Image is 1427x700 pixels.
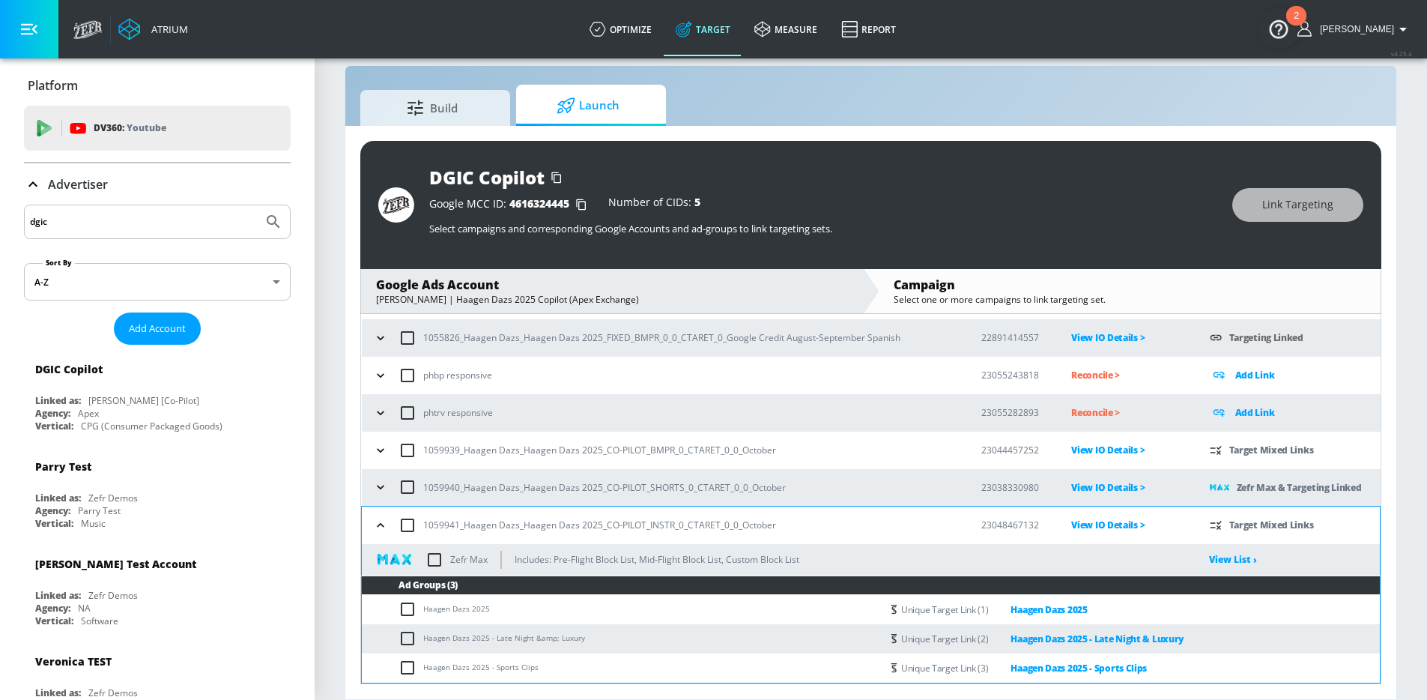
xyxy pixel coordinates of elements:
p: phbp responsive [423,367,492,383]
p: Platform [28,77,78,94]
div: [PERSON_NAME] Test Account [35,557,196,571]
th: Ad Groups (3) [362,576,1380,595]
p: 23048467132 [981,517,1048,533]
div: DGIC CopilotLinked as:[PERSON_NAME] [Co-Pilot]Agency:ApexVertical:CPG (Consumer Packaged Goods) [24,351,291,436]
p: Add Link [1235,404,1275,421]
p: 23055282893 [981,405,1048,420]
span: Build [375,90,489,126]
div: Zefr Demos [88,589,138,602]
td: Haagen Dazs 2025 [362,595,881,624]
div: Linked as: [35,492,81,504]
p: View IO Details > [1071,441,1185,459]
p: 22891414557 [981,330,1048,346]
div: DV360: Youtube [24,106,291,151]
span: v 4.25.4 [1391,49,1412,58]
a: Atrium [118,18,188,40]
p: Includes: Pre-Flight Block List, Mid-Flight Block List, Custom Block List [515,552,799,567]
p: DV360: [94,120,166,136]
div: View IO Details > [1071,479,1185,496]
input: Search by name [30,212,257,232]
div: Music [81,517,106,530]
button: Open Resource Center, 2 new notifications [1258,7,1300,49]
div: Unique Target Link (3) [901,660,1147,677]
div: Vertical: [35,420,73,432]
div: Atrium [145,22,188,36]
p: Youtube [127,120,166,136]
div: Unique Target Link (1) [901,601,1088,618]
p: Select campaigns and corresponding Google Accounts and ad-groups to link targeting sets. [429,222,1217,235]
p: View IO Details > [1071,516,1185,534]
div: Select one or more campaigns to link targeting set. [894,293,1366,306]
div: Campaign [894,277,1366,293]
a: Targeting Linked [1229,331,1303,344]
p: Target Mixed Links [1229,441,1314,459]
div: [PERSON_NAME] [Co-Pilot] [88,394,199,407]
button: [PERSON_NAME] [1297,20,1412,38]
button: Add Account [114,313,201,345]
div: Add Link [1210,404,1381,421]
div: Agency: [35,602,70,615]
div: DGIC Copilot [429,165,545,190]
a: Haagen Dazs 2025 - Sports Clips [988,660,1147,677]
div: Vertical: [35,517,73,530]
div: Zefr Demos [88,492,138,504]
div: Parry TestLinked as:Zefr DemosAgency:Parry TestVertical:Music [24,448,291,534]
label: Sort By [43,258,75,268]
div: Advertiser [24,163,291,205]
div: Vertical: [35,615,73,627]
div: Google Ads Account [376,277,848,293]
div: Agency: [35,504,70,517]
div: [PERSON_NAME] Test AccountLinked as:Zefr DemosAgency:NAVertical:Software [24,546,291,631]
p: Add Link [1235,366,1275,384]
td: Haagen Dazs 2025 - Late Night &amp; Luxury [362,624,881,654]
div: Linked as: [35,394,81,407]
span: 4616324445 [509,196,569,211]
p: Advertiser [48,176,108,193]
p: 1059939_Haagen Dazs_Haagen Dazs 2025_CO-PILOT_BMPR_0_CTARET_0_0_October [423,442,776,458]
p: Zefr Max & Targeting Linked [1237,479,1362,496]
p: Reconcile > [1071,404,1185,421]
span: Add Account [129,320,186,337]
a: Haagen Dazs 2025 [988,601,1087,618]
a: Report [829,2,908,56]
p: 23055243818 [981,367,1048,383]
div: Software [81,615,118,627]
p: View IO Details > [1071,329,1185,346]
div: [PERSON_NAME] | Haagen Dazs 2025 Copilot (Apex Exchange) [376,293,848,306]
span: Launch [531,88,645,124]
p: 1059940_Haagen Dazs_Haagen Dazs 2025_CO-PILOT_SHORTS_0_CTARET_0_0_October [423,480,786,495]
p: Reconcile > [1071,366,1185,384]
p: phtrv responsive [423,405,493,420]
p: Zefr Max [450,552,488,567]
div: Add Link [1210,366,1381,384]
div: 2 [1294,16,1299,35]
button: Submit Search [257,205,290,238]
div: Parry Test [35,459,91,474]
div: DGIC Copilot [35,362,103,376]
a: View List › [1209,553,1257,566]
a: optimize [578,2,664,56]
div: Veronica TEST [35,654,112,669]
div: A-Z [24,263,291,301]
div: Linked as: [35,589,81,602]
div: Parry Test [78,504,121,517]
a: measure [742,2,829,56]
td: Haagen Dazs 2025 - Sports Clips [362,654,881,683]
div: Linked as: [35,687,81,699]
div: Apex [78,407,99,420]
div: Platform [24,64,291,106]
div: Number of CIDs: [608,197,700,212]
div: CPG (Consumer Packaged Goods) [81,420,222,432]
div: Google Ads Account[PERSON_NAME] | Haagen Dazs 2025 Copilot (Apex Exchange) [361,269,863,313]
div: Google MCC ID: [429,197,593,212]
span: login as: wayne.auduong@zefr.com [1314,24,1394,34]
div: Zefr Demos [88,687,138,699]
